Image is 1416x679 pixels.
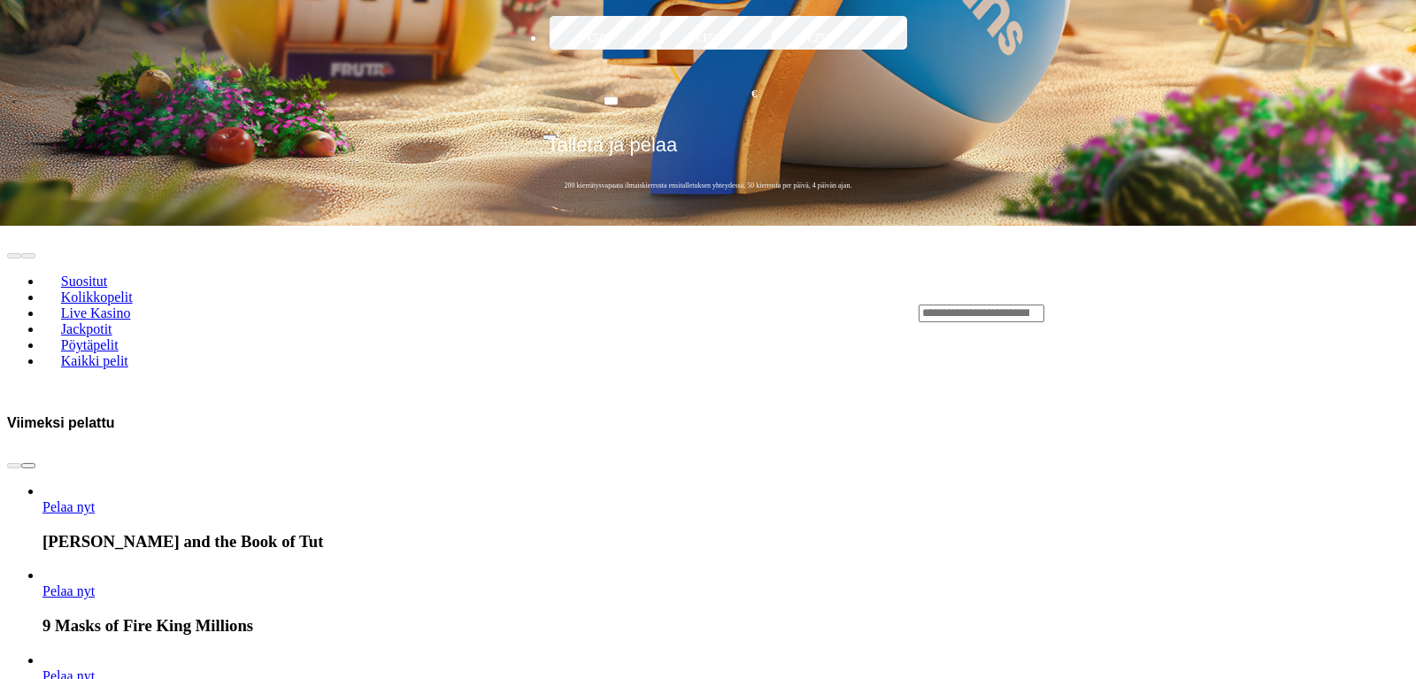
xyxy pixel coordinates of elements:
h3: [PERSON_NAME] and the Book of Tut [42,532,1409,552]
span: € [557,128,562,139]
span: Kolikkopelit [54,289,140,305]
nav: Lobby [7,243,883,383]
a: Pöytäpelit [42,331,136,358]
button: prev slide [7,253,21,258]
a: Jackpotit [42,315,130,342]
button: next slide [21,253,35,258]
input: Search [919,305,1044,322]
span: Live Kasino [54,305,138,320]
button: Talleta ja pelaa [543,133,874,170]
span: Pöytäpelit [54,337,126,352]
span: 200 kierrätysvapaata ilmaiskierrosta ensitalletuksen yhteydessä. 50 kierrosta per päivä, 4 päivän... [543,181,874,190]
label: €150 [656,13,759,65]
a: Kaikki pelit [42,347,147,374]
a: Kolikkopelit [42,283,150,310]
article: 9 Masks of Fire King Millions [42,567,1409,636]
span: Jackpotit [54,321,119,336]
span: Talleta ja pelaa [548,134,678,169]
a: Live Kasino [42,299,149,326]
article: John Hunter and the Book of Tut [42,483,1409,552]
label: €250 [767,13,871,65]
label: €50 [545,13,649,65]
button: prev slide [7,463,21,468]
span: Pelaa nyt [42,499,95,514]
span: Pelaa nyt [42,583,95,598]
a: 9 Masks of Fire King Millions [42,583,95,598]
a: Suositut [42,267,126,294]
span: € [751,86,757,103]
h3: Viimeksi pelattu [7,414,115,431]
h3: 9 Masks of Fire King Millions [42,616,1409,636]
button: next slide [21,463,35,468]
header: Lobby [7,226,1409,399]
a: John Hunter and the Book of Tut [42,499,95,514]
span: Suositut [54,274,114,289]
span: Kaikki pelit [54,353,135,368]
